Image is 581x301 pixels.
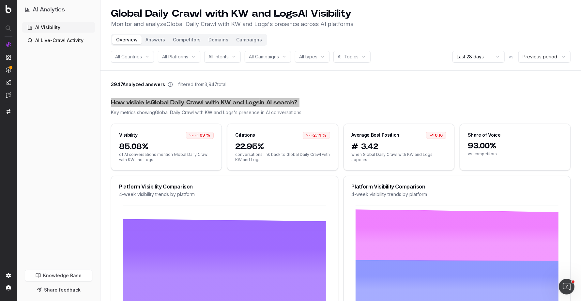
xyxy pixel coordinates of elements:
img: Intelligence [6,54,11,60]
h1: AI Analytics [33,5,65,14]
div: 4-week visibility trends by platform [352,191,563,198]
img: Switch project [7,109,10,114]
img: Activation [6,67,11,73]
div: Key metrics showing Global Daily Crawl with KW and Logs 's presence in AI conversations [111,109,571,116]
a: AI Live-Crawl Activity [22,35,95,46]
button: AI Analytics [25,5,92,14]
div: Citations [235,132,255,138]
div: Platform Visibility Comparison [352,184,563,189]
button: Domains [205,35,232,44]
div: 0.16 [426,132,446,139]
div: Visibility [119,132,138,138]
img: Analytics [6,42,11,47]
span: All Countries [115,53,142,60]
a: AI Visibility [22,22,95,33]
span: 22.95% [235,142,330,152]
img: Studio [6,80,11,85]
span: filtered from 3,947 total [178,81,226,88]
span: vs competitors [468,151,562,157]
span: % [323,133,327,138]
iframe: Intercom live chat [559,279,574,294]
span: 93.00% [468,141,562,151]
span: All Platforms [162,53,188,60]
img: Botify logo [6,5,11,13]
span: # 3.42 [352,142,446,152]
div: Share of Voice [468,132,501,138]
img: Setting [6,273,11,278]
img: My account [6,285,11,291]
div: How visible is Global Daily Crawl with KW and Logs in AI search? [111,98,571,107]
span: All Campaigns [249,53,279,60]
button: Campaigns [232,35,266,44]
span: when Global Daily Crawl with KW and Logs appears [352,152,446,162]
span: All Topics [338,53,359,60]
div: Average Best Position [352,132,400,138]
span: All Intents [208,53,229,60]
button: Answers [142,35,169,44]
div: -1.09 [186,132,214,139]
span: 85.08% [119,142,214,152]
div: -2.14 [303,132,330,139]
p: Monitor and analyze Global Daily Crawl with KW and Logs 's presence across AI platforms [111,20,353,29]
button: Overview [112,35,142,44]
button: Share feedback [25,284,92,296]
div: Platform Visibility Comparison [119,184,330,189]
button: Competitors [169,35,205,44]
h1: Global Daily Crawl with KW and Logs AI Visibility [111,8,353,20]
div: 4-week visibility trends by platform [119,191,330,198]
span: of AI conversations mention Global Daily Crawl with KW and Logs [119,152,214,162]
span: conversations link back to Global Daily Crawl with KW and Logs [235,152,330,162]
a: Knowledge Base [25,270,92,281]
span: vs. [509,53,514,60]
span: % [206,133,210,138]
span: 3947 Analyzed answers [111,81,165,88]
img: Assist [6,92,11,98]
